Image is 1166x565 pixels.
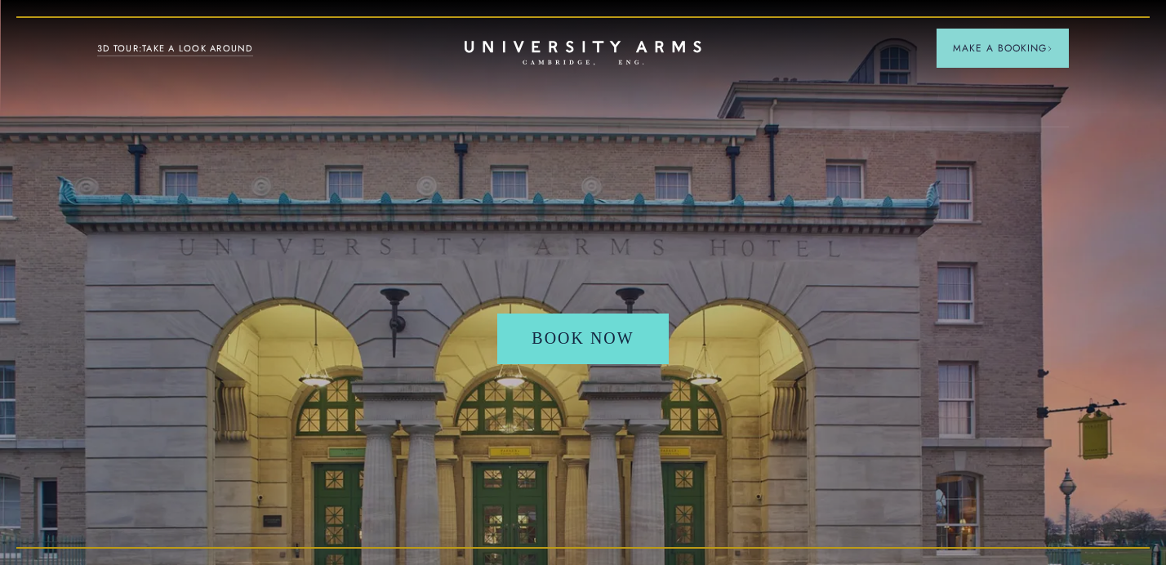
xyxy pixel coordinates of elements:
[497,314,668,364] a: Book now
[465,41,701,66] a: Home
[937,29,1069,68] button: Make a BookingArrow icon
[953,41,1053,56] span: Make a Booking
[1047,46,1053,51] img: Arrow icon
[97,42,253,56] a: 3D TOUR:TAKE A LOOK AROUND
